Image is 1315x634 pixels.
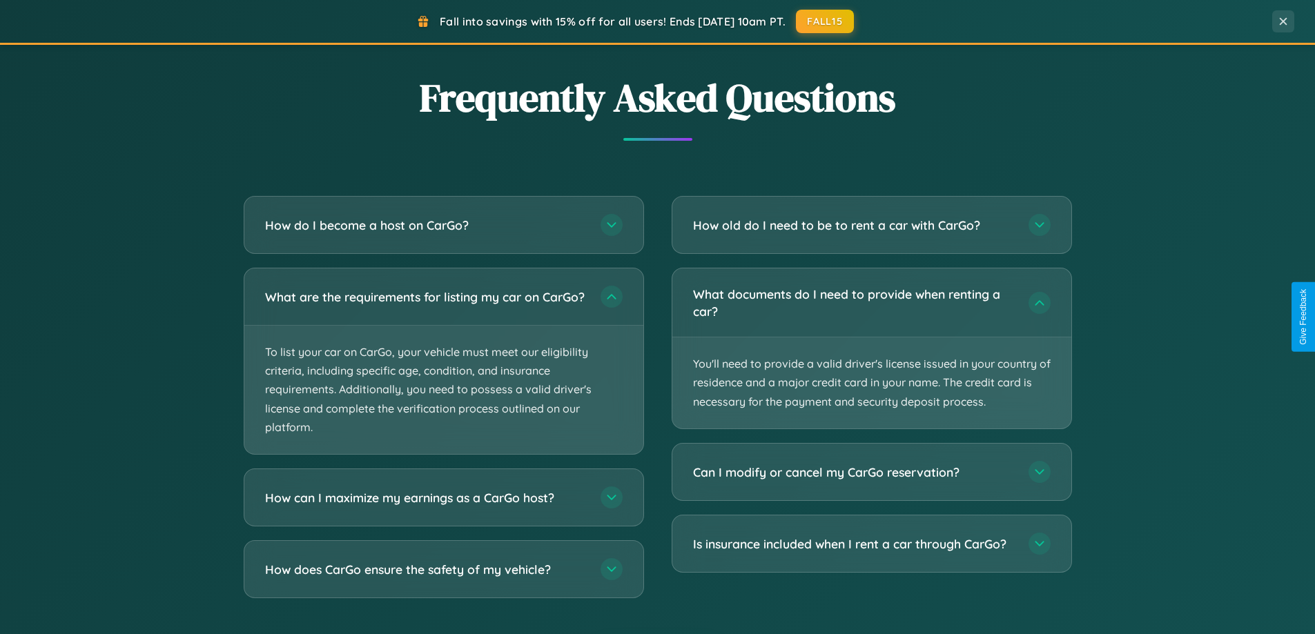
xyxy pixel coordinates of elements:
[265,217,587,234] h3: How do I become a host on CarGo?
[693,217,1015,234] h3: How old do I need to be to rent a car with CarGo?
[265,489,587,506] h3: How can I maximize my earnings as a CarGo host?
[265,288,587,306] h3: What are the requirements for listing my car on CarGo?
[440,14,786,28] span: Fall into savings with 15% off for all users! Ends [DATE] 10am PT.
[693,535,1015,553] h3: Is insurance included when I rent a car through CarGo?
[244,326,643,454] p: To list your car on CarGo, your vehicle must meet our eligibility criteria, including specific ag...
[796,10,854,33] button: FALL15
[693,286,1015,319] h3: What documents do I need to provide when renting a car?
[672,337,1071,428] p: You'll need to provide a valid driver's license issued in your country of residence and a major c...
[1298,289,1308,345] div: Give Feedback
[693,464,1015,481] h3: Can I modify or cancel my CarGo reservation?
[244,71,1072,124] h2: Frequently Asked Questions
[265,561,587,578] h3: How does CarGo ensure the safety of my vehicle?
